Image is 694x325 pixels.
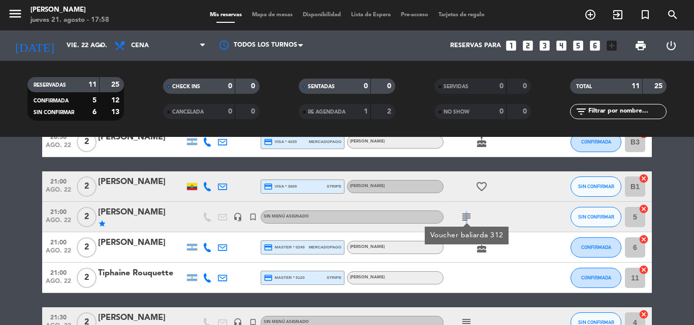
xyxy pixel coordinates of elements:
span: print [635,40,647,52]
strong: 5 [92,97,97,104]
i: cancel [639,234,649,244]
i: exit_to_app [612,9,624,21]
i: looks_6 [588,39,602,52]
span: RESERVADAS [34,83,66,88]
span: ago. 22 [46,278,71,290]
span: [PERSON_NAME] [350,275,385,279]
span: [PERSON_NAME] [350,245,385,249]
span: Mapa de mesas [247,12,298,18]
i: credit_card [264,273,273,282]
strong: 0 [523,108,529,115]
button: CONFIRMADA [571,132,621,152]
span: 21:30 [46,311,71,322]
i: looks_5 [572,39,585,52]
div: [PERSON_NAME] [98,311,184,324]
span: ago. 22 [46,217,71,229]
span: ago. 22 [46,247,71,259]
i: looks_two [521,39,534,52]
span: Sin menú asignado [264,214,309,219]
i: cancel [639,204,649,214]
i: cancel [639,265,649,275]
span: 2 [77,268,97,288]
span: CONFIRMADA [581,275,611,280]
strong: 0 [251,108,257,115]
span: visa * 4035 [264,137,297,147]
strong: 0 [499,83,503,90]
strong: 13 [111,109,121,116]
span: TOTAL [576,84,592,89]
span: 2 [77,207,97,227]
span: SERVIDAS [444,84,468,89]
span: Reservas para [450,42,501,49]
strong: 0 [228,83,232,90]
span: stripe [327,274,341,281]
strong: 0 [364,83,368,90]
i: arrow_drop_down [94,40,107,52]
span: [PERSON_NAME] [350,184,385,188]
span: RE AGENDADA [308,110,345,115]
button: SIN CONFIRMAR [571,207,621,227]
strong: 11 [632,83,640,90]
button: menu [8,6,23,25]
span: 21:00 [46,205,71,217]
span: 21:00 [46,175,71,187]
span: Pre-acceso [396,12,433,18]
span: master * 0249 [264,243,305,252]
div: LOG OUT [656,30,686,61]
span: Sin menú asignado [264,320,309,324]
i: cake [476,136,488,148]
span: SIN CONFIRMAR [34,110,74,115]
span: 2 [77,237,97,258]
button: CONFIRMADA [571,268,621,288]
strong: 12 [111,97,121,104]
div: [PERSON_NAME] [98,206,184,219]
button: CONFIRMADA [571,237,621,258]
span: SIN CONFIRMAR [578,319,614,325]
div: [PERSON_NAME] [30,5,109,15]
span: ago. 22 [46,142,71,154]
span: 21:00 [46,236,71,247]
i: looks_3 [538,39,551,52]
i: turned_in_not [248,212,258,222]
span: CONFIRMADA [581,139,611,145]
i: credit_card [264,182,273,191]
button: SIN CONFIRMAR [571,176,621,197]
i: star [98,220,106,228]
span: 2 [77,132,97,152]
i: credit_card [264,137,273,147]
i: filter_list [575,105,587,118]
span: mercadopago [309,244,341,250]
span: SIN CONFIRMAR [578,214,614,220]
strong: 0 [499,108,503,115]
div: [PERSON_NAME] [98,131,184,144]
i: cancel [639,173,649,184]
span: 21:00 [46,266,71,278]
i: power_settings_new [665,40,677,52]
strong: 0 [387,83,393,90]
span: [PERSON_NAME] [350,139,385,143]
strong: 0 [251,83,257,90]
span: CONFIRMADA [581,244,611,250]
i: turned_in_not [639,9,651,21]
div: Tiphaine Rouquette [98,267,184,280]
strong: 25 [111,81,121,88]
i: looks_4 [555,39,568,52]
i: cake [476,241,488,254]
span: master * 5120 [264,273,305,282]
span: visa * 3609 [264,182,297,191]
i: menu [8,6,23,21]
span: CONFIRMADA [34,98,69,103]
i: headset_mic [233,212,242,222]
span: SENTADAS [308,84,335,89]
i: looks_one [504,39,518,52]
span: Cena [131,42,149,49]
i: favorite_border [476,180,488,193]
span: mercadopago [309,138,341,145]
span: stripe [327,183,341,190]
span: CHECK INS [172,84,200,89]
strong: 1 [364,108,368,115]
i: search [667,9,679,21]
i: add_circle_outline [584,9,596,21]
span: SIN CONFIRMAR [578,184,614,189]
i: credit_card [264,243,273,252]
